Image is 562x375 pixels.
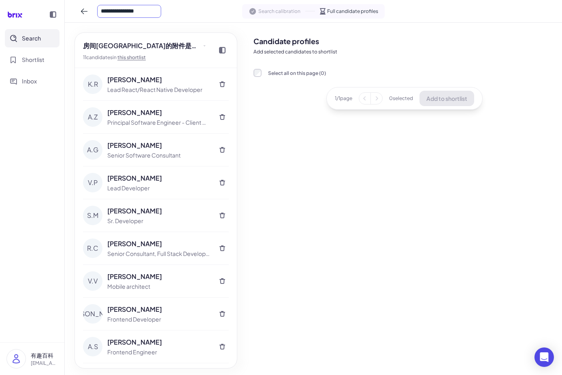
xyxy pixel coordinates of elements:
[31,351,58,360] p: 有趣百科
[80,39,209,52] button: 房间[GEOGRAPHIC_DATA]的附件是打开了发生的接口方式发射点发射点方法
[107,315,211,324] div: Frontend Developer
[83,54,209,61] div: 11 candidate s in
[117,54,146,60] a: this shortlist
[22,77,37,85] span: Inbox
[83,337,102,356] div: A.S
[5,72,60,90] button: Inbox
[107,75,211,85] div: [PERSON_NAME]
[107,141,211,150] div: [PERSON_NAME]
[253,69,262,77] input: Select all on this page (0)
[107,305,211,314] div: [PERSON_NAME]
[534,347,554,367] div: Open Intercom Messenger
[107,151,211,160] div: Senior Software Consultant
[107,118,211,127] div: Principal Software Engineer - Client Web / Mobile
[107,348,211,356] div: Frontend Engineer
[83,173,102,192] div: V.P
[327,8,378,15] span: Full candidate profiles
[107,85,211,94] div: Lead React/React Native Developer
[107,184,211,192] div: Lead Developer
[83,206,102,225] div: S.M
[107,337,211,347] div: [PERSON_NAME]
[268,70,326,76] span: Select all on this page ( 0 )
[83,75,102,94] div: K.R
[335,95,352,102] span: 1 / 1 page
[83,304,102,324] div: [PERSON_NAME]
[22,55,45,64] span: Shortlist
[107,282,211,291] div: Mobile architect
[83,271,102,291] div: V.V
[107,173,211,183] div: [PERSON_NAME]
[7,349,26,368] img: user_logo.png
[83,107,102,127] div: A.Z
[5,29,60,47] button: Search
[83,41,201,51] span: 房间[GEOGRAPHIC_DATA]的附件是打开了发生的接口方式发射点发射点方法
[5,51,60,69] button: Shortlist
[83,140,102,160] div: A.G
[253,48,556,55] p: Add selected candidates to shortlist
[83,239,102,258] div: R.C
[107,239,211,249] div: [PERSON_NAME]
[107,206,211,216] div: [PERSON_NAME]
[258,8,300,15] span: Search calibration
[107,272,211,281] div: [PERSON_NAME]
[253,36,556,47] h2: Candidate profiles
[31,360,58,367] p: [EMAIL_ADDRESS][DOMAIN_NAME]
[107,108,211,117] div: [PERSON_NAME]
[22,34,41,43] span: Search
[107,249,211,258] div: Senior Consultant, Full Stack Developer
[107,217,211,225] div: Sr. Developer
[389,95,413,102] span: 0 selected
